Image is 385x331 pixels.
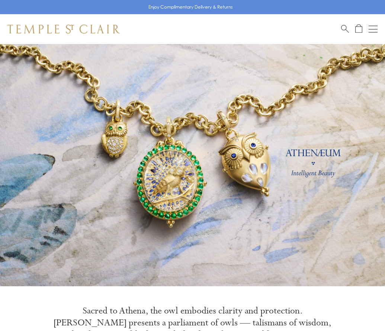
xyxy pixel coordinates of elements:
img: Temple St. Clair [7,25,120,34]
a: Open Shopping Bag [355,24,362,34]
p: Enjoy Complimentary Delivery & Returns [148,3,233,11]
button: Open navigation [369,25,378,34]
a: Search [341,24,349,34]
